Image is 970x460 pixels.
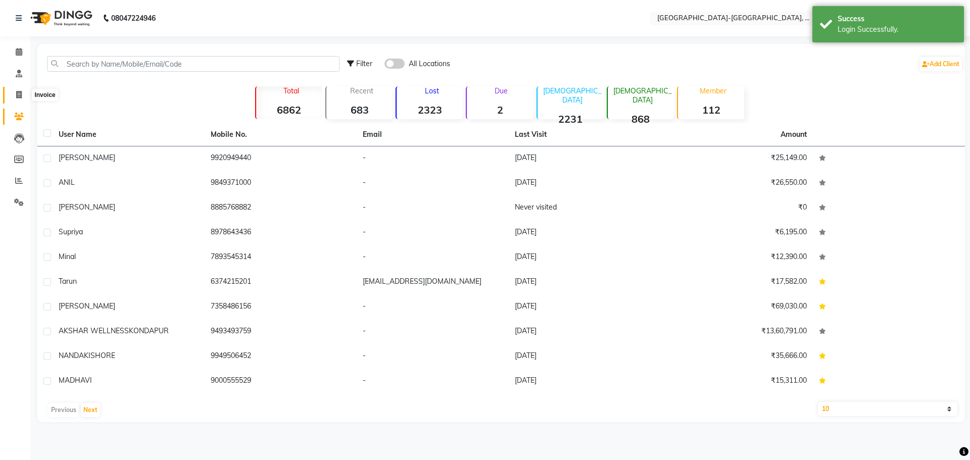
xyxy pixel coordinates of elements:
[919,57,962,71] a: Add Client
[59,326,129,335] span: AKSHAR WELLNESS
[81,403,100,417] button: Next
[205,196,357,221] td: 8885768882
[111,4,156,32] b: 08047224946
[32,89,58,101] div: Invoice
[661,344,813,369] td: ₹35,666.00
[542,86,604,105] p: [DEMOGRAPHIC_DATA]
[357,146,509,171] td: -
[205,221,357,245] td: 8978643436
[467,104,533,116] strong: 2
[357,196,509,221] td: -
[357,344,509,369] td: -
[661,245,813,270] td: ₹12,390.00
[59,252,76,261] span: Minal
[205,245,357,270] td: 7893545314
[84,351,115,360] span: KISHORE
[357,221,509,245] td: -
[509,369,661,394] td: [DATE]
[205,123,357,146] th: Mobile No.
[397,104,463,116] strong: 2323
[661,221,813,245] td: ₹6,195.00
[357,171,509,196] td: -
[661,196,813,221] td: ₹0
[509,295,661,320] td: [DATE]
[357,369,509,394] td: -
[205,344,357,369] td: 9949506452
[59,178,75,187] span: ANIL
[661,270,813,295] td: ₹17,582.00
[509,146,661,171] td: [DATE]
[678,104,744,116] strong: 112
[509,344,661,369] td: [DATE]
[326,104,393,116] strong: 683
[682,86,744,95] p: Member
[205,295,357,320] td: 7358486156
[538,113,604,125] strong: 2231
[356,59,372,68] span: Filter
[205,171,357,196] td: 9849371000
[774,123,813,146] th: Amount
[205,146,357,171] td: 9920949440
[205,320,357,344] td: 9493493759
[608,113,674,125] strong: 868
[509,270,661,295] td: [DATE]
[357,123,509,146] th: Email
[260,86,322,95] p: Total
[205,369,357,394] td: 9000555529
[469,86,533,95] p: Due
[401,86,463,95] p: Lost
[26,4,95,32] img: logo
[612,86,674,105] p: [DEMOGRAPHIC_DATA]
[256,104,322,116] strong: 6862
[661,369,813,394] td: ₹15,311.00
[59,301,115,311] span: [PERSON_NAME]
[357,295,509,320] td: -
[47,56,339,72] input: Search by Name/Mobile/Email/Code
[509,221,661,245] td: [DATE]
[59,277,77,286] span: Tarun
[59,202,115,212] span: [PERSON_NAME]
[357,245,509,270] td: -
[59,227,83,236] span: Supriya
[509,196,661,221] td: Never visited
[59,153,115,162] span: [PERSON_NAME]
[509,123,661,146] th: Last Visit
[661,146,813,171] td: ₹25,149.00
[409,59,450,69] span: All Locations
[330,86,393,95] p: Recent
[661,171,813,196] td: ₹26,550.00
[129,326,169,335] span: KONDAPUR
[661,320,813,344] td: ₹13,60,791.00
[357,270,509,295] td: [EMAIL_ADDRESS][DOMAIN_NAME]
[205,270,357,295] td: 6374215201
[53,123,205,146] th: User Name
[59,376,92,385] span: MADHAVI
[509,245,661,270] td: [DATE]
[661,295,813,320] td: ₹69,030.00
[838,14,956,24] div: Success
[509,320,661,344] td: [DATE]
[59,351,84,360] span: NANDA
[509,171,661,196] td: [DATE]
[357,320,509,344] td: -
[838,24,956,35] div: Login Successfully.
